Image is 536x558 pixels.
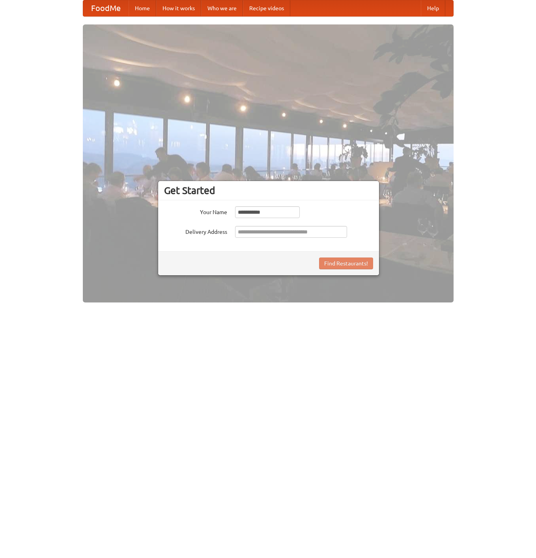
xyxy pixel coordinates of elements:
[156,0,201,16] a: How it works
[164,185,373,196] h3: Get Started
[319,258,373,269] button: Find Restaurants!
[164,206,227,216] label: Your Name
[201,0,243,16] a: Who we are
[164,226,227,236] label: Delivery Address
[83,0,129,16] a: FoodMe
[421,0,445,16] a: Help
[129,0,156,16] a: Home
[243,0,290,16] a: Recipe videos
